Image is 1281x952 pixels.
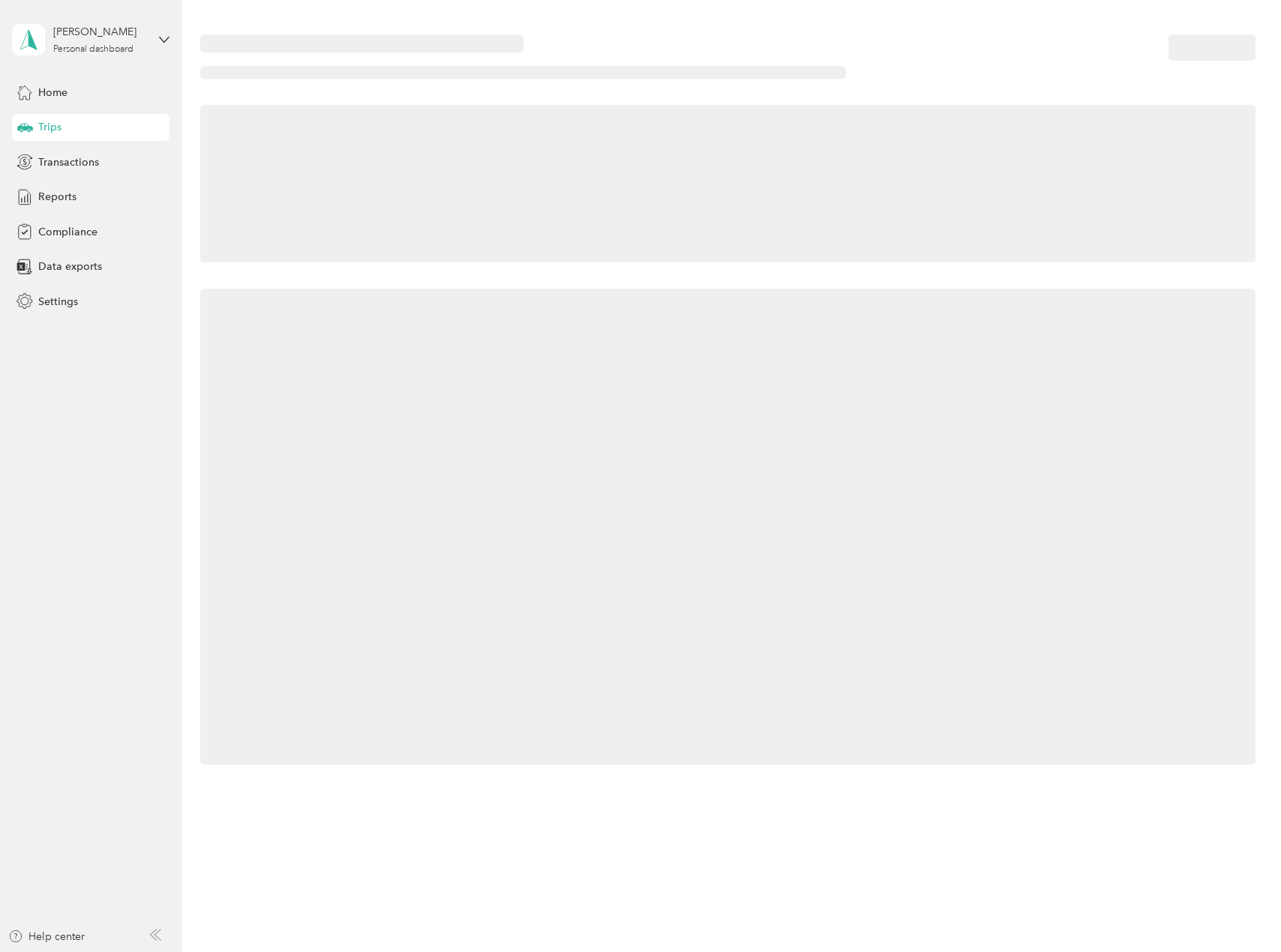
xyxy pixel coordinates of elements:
[38,224,97,240] span: Compliance
[1197,868,1281,952] iframe: Everlance-gr Chat Button Frame
[38,119,61,135] span: Trips
[53,24,147,40] div: [PERSON_NAME]
[53,45,133,54] div: Personal dashboard
[38,259,102,274] span: Data exports
[8,929,85,945] button: Help center
[38,189,76,205] span: Reports
[38,294,78,310] span: Settings
[38,154,99,170] span: Transactions
[38,85,67,100] span: Home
